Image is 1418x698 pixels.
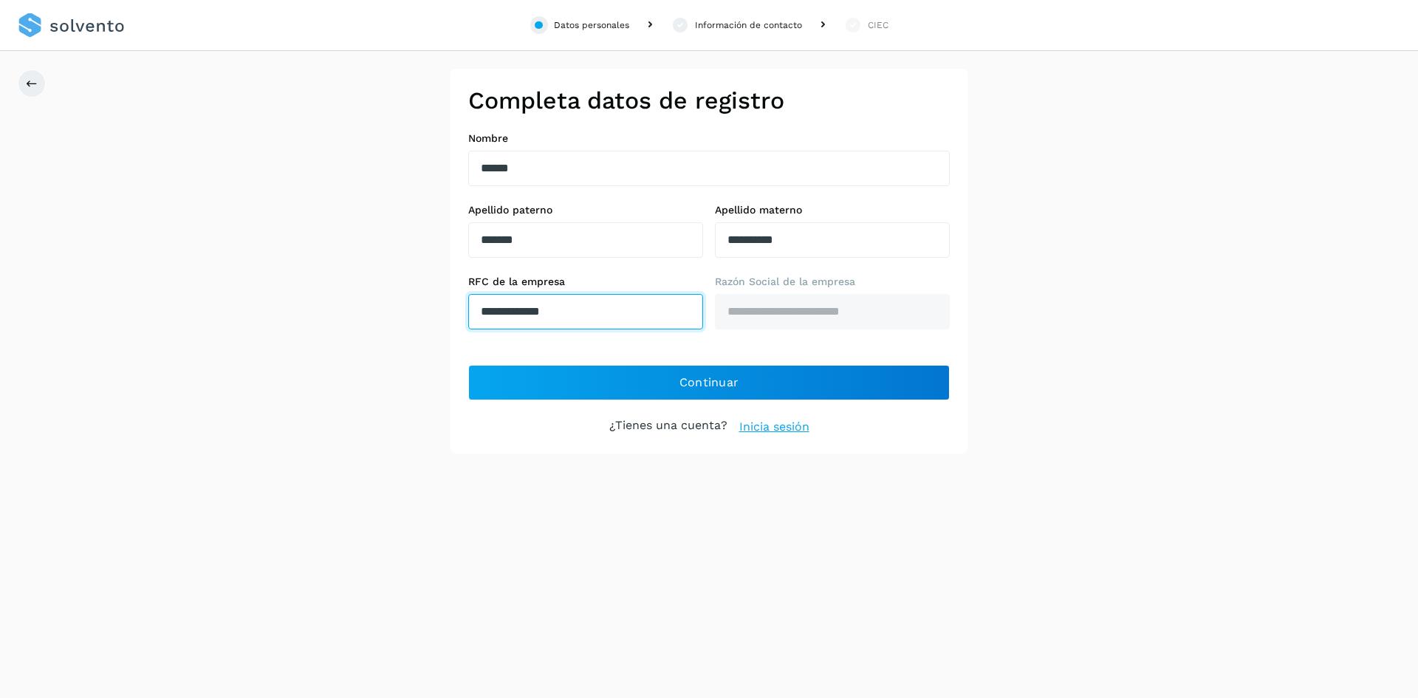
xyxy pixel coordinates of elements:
div: Información de contacto [695,18,802,32]
label: Apellido paterno [468,204,703,216]
label: Nombre [468,132,950,145]
label: Razón Social de la empresa [715,276,950,288]
h2: Completa datos de registro [468,86,950,114]
div: CIEC [868,18,888,32]
label: RFC de la empresa [468,276,703,288]
button: Continuar [468,365,950,400]
a: Inicia sesión [739,418,809,436]
div: Datos personales [554,18,629,32]
p: ¿Tienes una cuenta? [609,418,727,436]
label: Apellido materno [715,204,950,216]
span: Continuar [679,374,739,391]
